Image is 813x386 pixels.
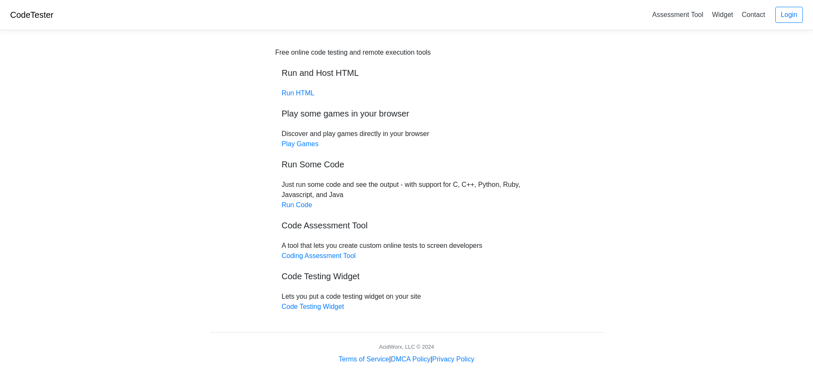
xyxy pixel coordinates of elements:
a: Run HTML [282,89,314,97]
a: Code Testing Widget [282,303,344,310]
a: Login [775,7,803,23]
div: | | [339,354,474,364]
a: Assessment Tool [649,8,707,22]
a: Widget [708,8,736,22]
a: Run Code [282,201,312,208]
h5: Run Some Code [282,159,531,169]
a: Terms of Service [339,355,389,363]
a: Contact [738,8,769,22]
div: AcidWorx, LLC © 2024 [379,343,434,351]
h5: Code Testing Widget [282,271,531,281]
a: Coding Assessment Tool [282,252,356,259]
div: Free online code testing and remote execution tools [275,47,431,58]
a: DMCA Policy [391,355,430,363]
h5: Code Assessment Tool [282,220,531,230]
h5: Play some games in your browser [282,108,531,119]
a: Play Games [282,140,318,147]
a: Privacy Policy [432,355,475,363]
a: CodeTester [10,10,53,19]
div: Discover and play games directly in your browser Just run some code and see the output - with sup... [275,47,538,312]
h5: Run and Host HTML [282,68,531,78]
